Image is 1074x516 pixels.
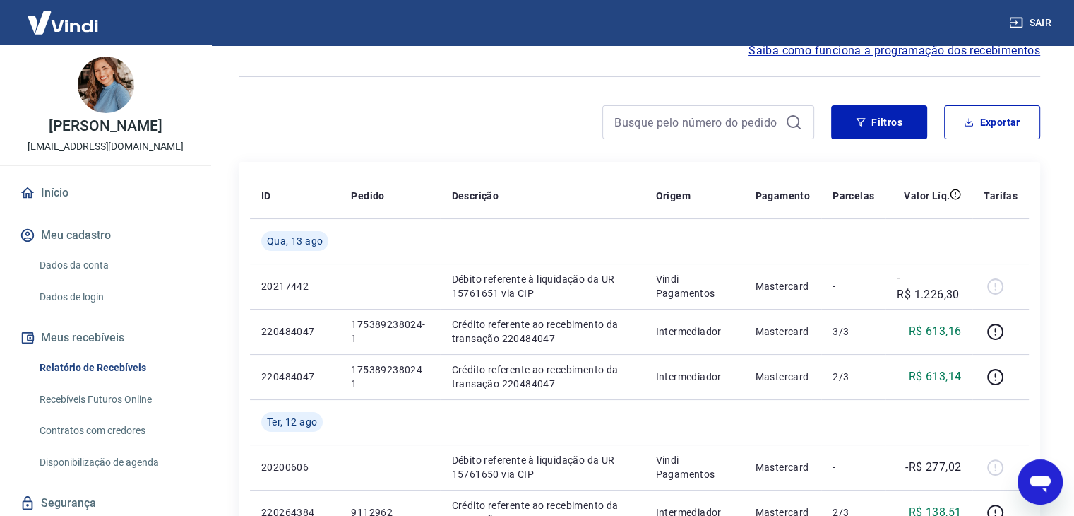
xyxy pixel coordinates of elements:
[656,272,733,300] p: Vindi Pagamentos
[261,370,328,384] p: 220484047
[351,317,429,346] p: 175389238024-1
[351,363,429,391] p: 175389238024-1
[451,453,633,481] p: Débito referente à liquidação da UR 15761650 via CIP
[17,1,109,44] img: Vindi
[49,119,162,134] p: [PERSON_NAME]
[17,220,194,251] button: Meu cadastro
[17,322,194,353] button: Meus recebíveis
[34,353,194,382] a: Relatório de Recebíveis
[656,370,733,384] p: Intermediador
[656,189,691,203] p: Origem
[28,139,184,154] p: [EMAIL_ADDRESS][DOMAIN_NAME]
[267,234,323,248] span: Qua, 13 ago
[831,105,927,139] button: Filtros
[614,112,780,133] input: Busque pelo número do pedido
[451,317,633,346] p: Crédito referente ao recebimento da transação 220484047
[261,460,328,474] p: 20200606
[905,459,961,476] p: -R$ 277,02
[656,324,733,339] p: Intermediador
[1006,10,1057,36] button: Sair
[261,189,271,203] p: ID
[1018,459,1063,505] iframe: Botão para abrir a janela de mensagens
[755,370,810,384] p: Mastercard
[755,279,810,293] p: Mastercard
[656,453,733,481] p: Vindi Pagamentos
[78,57,134,113] img: 16fa50f2-efee-4eb8-a9bf-0845ad89a75c.jpeg
[755,460,810,474] p: Mastercard
[261,324,328,339] p: 220484047
[451,272,633,300] p: Débito referente à liquidação da UR 15761651 via CIP
[833,460,874,474] p: -
[909,368,962,385] p: R$ 613,14
[984,189,1018,203] p: Tarifas
[755,189,810,203] p: Pagamento
[748,42,1040,59] a: Saiba como funciona a programação dos recebimentos
[34,448,194,477] a: Disponibilização de agenda
[17,177,194,209] a: Início
[755,324,810,339] p: Mastercard
[34,251,194,280] a: Dados da conta
[904,189,950,203] p: Valor Líq.
[833,189,874,203] p: Parcelas
[351,189,384,203] p: Pedido
[34,283,194,312] a: Dados de login
[897,269,961,303] p: -R$ 1.226,30
[944,105,1040,139] button: Exportar
[451,189,499,203] p: Descrição
[34,385,194,414] a: Recebíveis Futuros Online
[833,279,874,293] p: -
[909,323,962,340] p: R$ 613,16
[267,415,317,429] span: Ter, 12 ago
[261,279,328,293] p: 20217442
[34,416,194,445] a: Contratos com credores
[833,370,874,384] p: 2/3
[451,363,633,391] p: Crédito referente ao recebimento da transação 220484047
[833,324,874,339] p: 3/3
